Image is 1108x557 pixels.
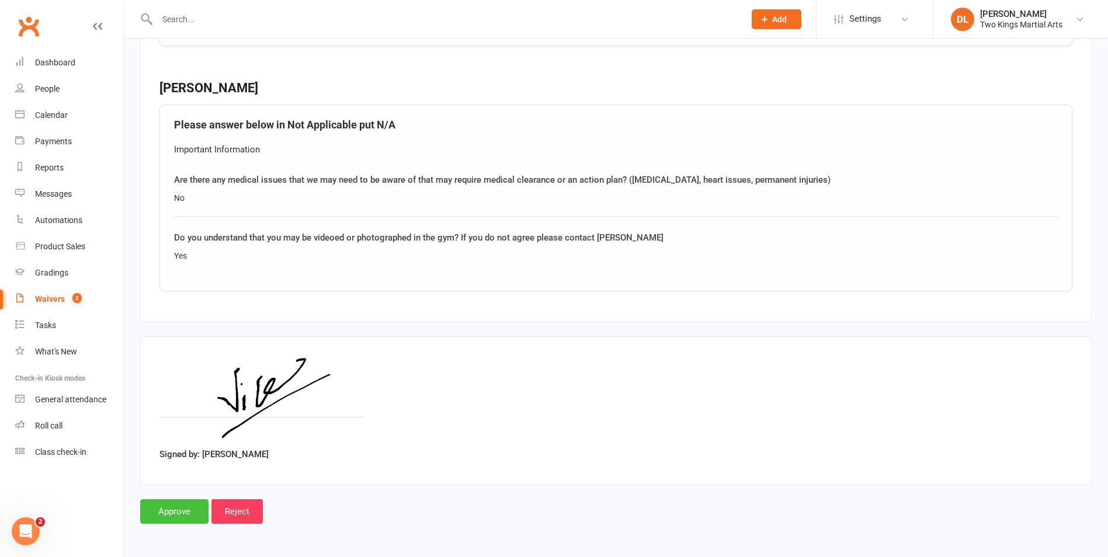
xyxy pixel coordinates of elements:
[35,294,65,304] div: Waivers
[154,11,737,27] input: Search...
[752,9,801,29] button: Add
[15,439,123,465] a: Class kiosk mode
[35,242,85,251] div: Product Sales
[35,163,64,172] div: Reports
[35,58,75,67] div: Dashboard
[15,413,123,439] a: Roll call
[15,260,123,286] a: Gradings
[15,155,123,181] a: Reports
[140,499,209,524] input: Approve
[159,356,364,443] img: image1754980268.png
[35,347,77,356] div: What's New
[15,181,123,207] a: Messages
[15,102,123,128] a: Calendar
[15,76,123,102] a: People
[211,499,263,524] input: Reject
[12,517,40,545] iframe: Intercom live chat
[15,312,123,339] a: Tasks
[15,234,123,260] a: Product Sales
[35,421,62,430] div: Roll call
[174,173,1058,187] div: Are there any medical issues that we may need to be aware of that may require medical clearance o...
[15,207,123,234] a: Automations
[15,387,123,413] a: General attendance kiosk mode
[35,137,72,146] div: Payments
[35,215,82,225] div: Automations
[35,110,68,120] div: Calendar
[174,231,1058,245] div: Do you understand that you may be videoed or photographed in the gym? If you do not agree please ...
[174,119,1058,131] h4: Please answer below in Not Applicable put N/A
[174,192,1058,204] div: No
[72,293,82,303] span: 2
[35,84,60,93] div: People
[159,447,269,461] label: Signed by: [PERSON_NAME]
[35,395,106,404] div: General attendance
[174,142,1058,156] div: Important Information
[35,321,56,330] div: Tasks
[15,50,123,76] a: Dashboard
[980,19,1062,30] div: Two Kings Martial Arts
[980,9,1062,19] div: [PERSON_NAME]
[849,6,881,32] span: Settings
[36,517,45,527] span: 2
[951,8,974,31] div: DL
[35,447,86,457] div: Class check-in
[14,12,43,41] a: Clubworx
[15,339,123,365] a: What's New
[159,81,1072,95] h3: [PERSON_NAME]
[15,128,123,155] a: Payments
[35,189,72,199] div: Messages
[772,15,787,24] span: Add
[15,286,123,312] a: Waivers 2
[35,268,68,277] div: Gradings
[174,249,1058,262] div: Yes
